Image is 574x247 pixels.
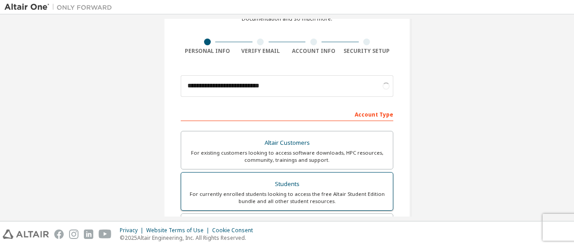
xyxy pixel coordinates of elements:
div: Security Setup [340,48,394,55]
div: Account Info [287,48,340,55]
div: Account Type [181,107,393,121]
img: youtube.svg [99,230,112,239]
div: Cookie Consent [212,227,258,234]
div: Altair Customers [187,137,387,149]
img: facebook.svg [54,230,64,239]
img: linkedin.svg [84,230,93,239]
div: Verify Email [234,48,287,55]
div: Privacy [120,227,146,234]
img: Altair One [4,3,117,12]
img: altair_logo.svg [3,230,49,239]
div: Website Terms of Use [146,227,212,234]
div: For currently enrolled students looking to access the free Altair Student Edition bundle and all ... [187,191,387,205]
div: Students [187,178,387,191]
img: instagram.svg [69,230,78,239]
div: For existing customers looking to access software downloads, HPC resources, community, trainings ... [187,149,387,164]
div: Personal Info [181,48,234,55]
p: © 2025 Altair Engineering, Inc. All Rights Reserved. [120,234,258,242]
